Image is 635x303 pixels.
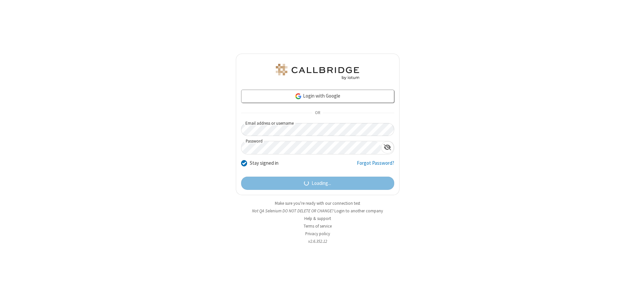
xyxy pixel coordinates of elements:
button: Login to another company [334,208,383,214]
span: OR [312,108,323,118]
a: Forgot Password? [357,159,394,172]
img: google-icon.png [295,93,302,100]
li: v2.6.352.12 [236,238,400,244]
input: Email address or username [241,123,394,136]
a: Help & support [304,216,331,221]
div: Show password [381,141,394,153]
a: Terms of service [304,223,332,229]
li: Not QA Selenium DO NOT DELETE OR CHANGE? [236,208,400,214]
span: Loading... [312,180,331,187]
label: Stay signed in [250,159,278,167]
img: QA Selenium DO NOT DELETE OR CHANGE [275,64,360,80]
input: Password [241,141,381,154]
iframe: Chat [618,286,630,298]
a: Login with Google [241,90,394,103]
a: Make sure you're ready with our connection test [275,200,360,206]
button: Loading... [241,177,394,190]
a: Privacy policy [305,231,330,237]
